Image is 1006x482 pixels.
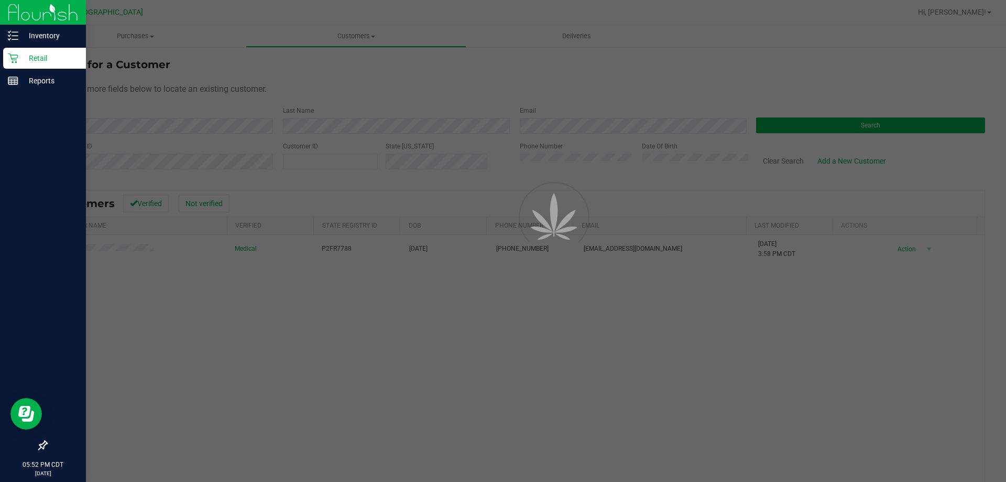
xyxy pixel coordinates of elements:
p: Reports [18,74,81,87]
inline-svg: Inventory [8,30,18,41]
p: Retail [18,52,81,65]
p: Inventory [18,29,81,42]
iframe: Resource center [10,398,42,430]
p: 05:52 PM CDT [5,460,81,469]
p: [DATE] [5,469,81,477]
inline-svg: Reports [8,76,18,86]
inline-svg: Retail [8,53,18,63]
